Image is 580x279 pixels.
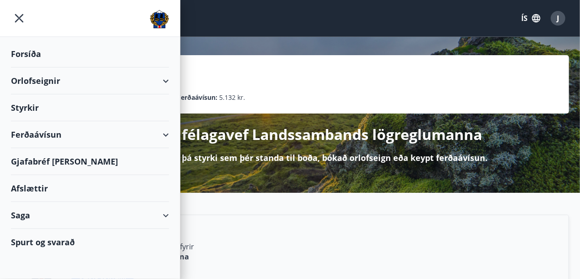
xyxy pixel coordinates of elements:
[11,94,169,121] div: Styrkir
[557,13,559,23] span: J
[547,7,569,29] button: J
[177,93,217,103] p: Ferðaávísun :
[11,10,27,26] button: menu
[11,41,169,67] div: Forsíða
[150,10,169,28] img: union_logo
[11,202,169,229] div: Saga
[11,148,169,175] div: Gjafabréf [PERSON_NAME]
[11,67,169,94] div: Orlofseignir
[11,121,169,148] div: Ferðaávísun
[11,175,169,202] div: Afslættir
[516,10,545,26] button: ÍS
[219,93,245,103] span: 5.132 kr.
[11,229,169,255] div: Spurt og svarað
[92,152,488,164] p: Hér getur þú sótt um þá styrki sem þér standa til boða, bókað orlofseign eða keypt ferðaávísun.
[98,124,482,145] p: Velkomin á félagavef Landssambands lögreglumanna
